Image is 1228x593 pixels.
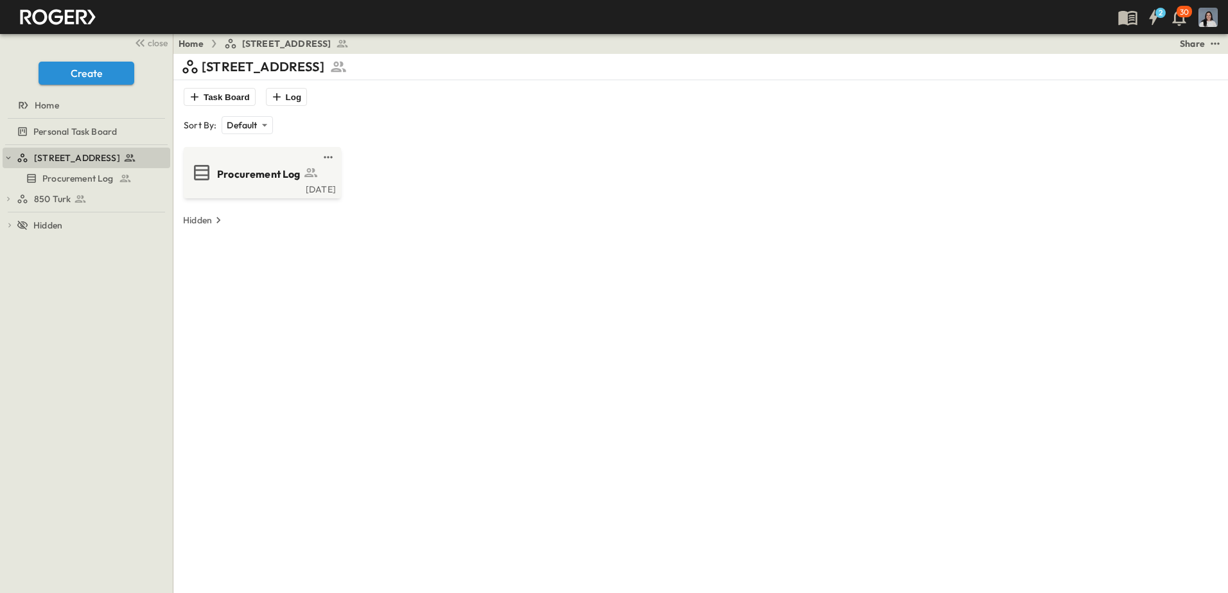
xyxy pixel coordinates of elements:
p: Default [227,119,257,132]
p: [STREET_ADDRESS] [202,58,324,76]
h6: 2 [1159,8,1162,18]
button: Create [39,62,134,85]
button: test [1207,36,1223,51]
button: test [320,150,336,165]
a: [STREET_ADDRESS] [17,149,168,167]
div: Default [222,116,272,134]
p: 30 [1180,7,1189,17]
a: Procurement Log [3,169,168,187]
span: Personal Task Board [33,125,117,138]
span: Home [35,99,59,112]
p: Hidden [183,214,212,227]
button: Task Board [184,88,256,106]
a: 850 Turk [17,190,168,208]
span: 850 Turk [34,193,71,205]
div: Share [1180,37,1205,50]
img: Profile Picture [1198,8,1218,27]
button: Log [266,88,307,106]
button: Hidden [178,211,230,229]
div: 850 Turktest [3,189,170,209]
p: Sort By: [184,119,216,132]
span: close [148,37,168,49]
div: [STREET_ADDRESS]test [3,148,170,168]
a: Home [179,37,204,50]
div: Procurement Logtest [3,168,170,189]
a: [DATE] [186,183,336,193]
span: [STREET_ADDRESS] [34,151,120,164]
span: Procurement Log [42,172,114,185]
div: Personal Task Boardtest [3,121,170,142]
button: 2 [1141,6,1166,29]
a: [STREET_ADDRESS] [224,37,349,50]
nav: breadcrumbs [179,37,356,50]
span: Procurement Log [217,167,301,182]
button: close [129,33,170,51]
span: Hidden [33,219,62,232]
a: Personal Task Board [3,123,168,141]
a: Home [3,96,168,114]
span: [STREET_ADDRESS] [242,37,331,50]
a: Procurement Log [186,162,336,183]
